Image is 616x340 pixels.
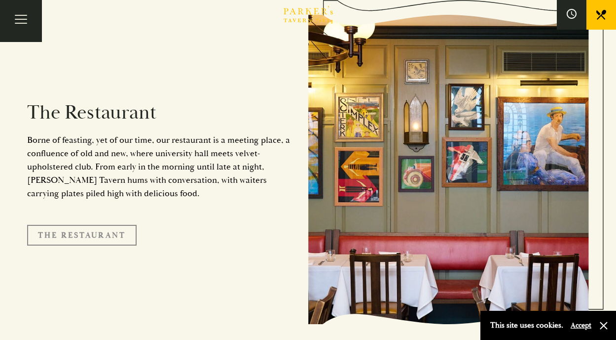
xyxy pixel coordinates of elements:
[599,321,609,331] button: Close and accept
[27,133,293,200] p: Borne of feasting, yet of our time, our restaurant is a meeting place, a confluence of old and ne...
[27,225,137,246] a: The Restaurant
[490,318,563,333] p: This site uses cookies.
[27,101,293,125] h2: The Restaurant
[571,321,591,330] button: Accept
